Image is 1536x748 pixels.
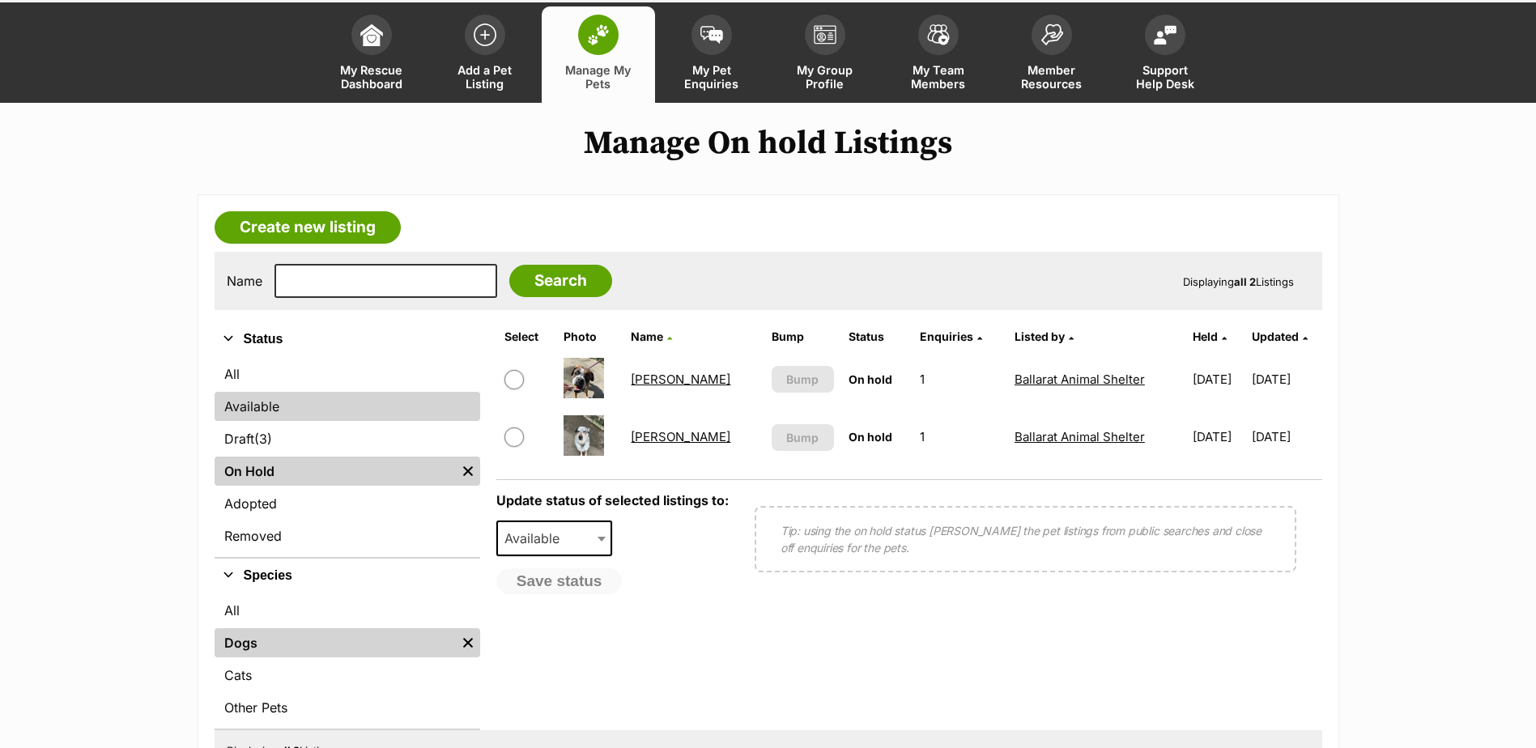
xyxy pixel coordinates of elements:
button: Bump [772,424,835,451]
a: All [215,596,480,625]
img: member-resources-icon-8e73f808a243e03378d46382f2149f9095a855e16c252ad45f914b54edf8863c.svg [1040,23,1063,45]
a: Create new listing [215,211,401,244]
a: Remove filter [456,628,480,657]
a: Draft [215,424,480,453]
span: My Pet Enquiries [675,63,748,91]
a: Ballarat Animal Shelter [1015,429,1145,444]
span: translation missing: en.admin.listings.index.attributes.enquiries [920,329,973,343]
span: Support Help Desk [1129,63,1202,91]
span: Manage My Pets [562,63,635,91]
a: My Group Profile [768,6,882,103]
a: Manage My Pets [542,6,655,103]
span: Name [631,329,663,343]
span: My Team Members [902,63,975,91]
a: Cats [215,661,480,690]
span: My Group Profile [789,63,862,91]
td: [DATE] [1186,409,1250,465]
span: On hold [849,430,892,444]
button: Bump [772,366,835,393]
a: Removed [215,521,480,550]
span: Listed by [1015,329,1065,343]
a: Dogs [215,628,456,657]
a: [PERSON_NAME] [631,372,730,387]
a: Ballarat Animal Shelter [1015,372,1145,387]
th: Photo [557,324,623,350]
img: group-profile-icon-3fa3cf56718a62981997c0bc7e787c4b2cf8bcc04b72c1350f741eb67cf2f40e.svg [814,25,836,45]
span: Add a Pet Listing [449,63,521,91]
td: 1 [913,351,1006,407]
img: team-members-icon-5396bd8760b3fe7c0b43da4ab00e1e3bb1a5d9ba89233759b79545d2d3fc5d0d.svg [927,24,950,45]
img: help-desk-icon-fdf02630f3aa405de69fd3d07c3f3aa587a6932b1a1747fa1d2bba05be0121f9.svg [1154,25,1176,45]
a: My Team Members [882,6,995,103]
span: My Rescue Dashboard [335,63,408,91]
span: On hold [849,372,892,386]
label: Update status of selected listings to: [496,492,729,508]
input: Search [509,265,612,297]
a: Enquiries [920,329,982,343]
button: Status [215,329,480,350]
img: add-pet-listing-icon-0afa8454b4691262ce3f59096e99ab1cd57d4a30225e0717b998d2c9b9846f56.svg [474,23,496,46]
td: 1 [913,409,1006,465]
a: Held [1193,329,1227,343]
img: pet-enquiries-icon-7e3ad2cf08bfb03b45e93fb7055b45f3efa6380592205ae92323e6603595dc1f.svg [700,26,723,44]
label: Name [227,274,262,288]
span: Updated [1252,329,1299,343]
th: Status [842,324,912,350]
a: On Hold [215,457,456,486]
p: Tip: using the on hold status [PERSON_NAME] the pet listings from public searches and close off e... [781,522,1270,556]
span: Bump [786,371,819,388]
a: Add a Pet Listing [428,6,542,103]
span: Available [496,521,613,556]
a: Listed by [1015,329,1074,343]
a: Updated [1252,329,1308,343]
button: Species [215,565,480,586]
a: Other Pets [215,693,480,722]
a: My Rescue Dashboard [315,6,428,103]
a: All [215,359,480,389]
th: Bump [765,324,841,350]
a: Available [215,392,480,421]
div: Species [215,593,480,729]
img: dashboard-icon-eb2f2d2d3e046f16d808141f083e7271f6b2e854fb5c12c21221c1fb7104beca.svg [360,23,383,46]
span: Held [1193,329,1218,343]
a: Remove filter [456,457,480,486]
td: [DATE] [1252,351,1321,407]
span: Bump [786,429,819,446]
td: [DATE] [1186,351,1250,407]
div: Status [215,356,480,557]
span: Available [498,527,576,550]
td: [DATE] [1252,409,1321,465]
img: manage-my-pets-icon-02211641906a0b7f246fdf0571729dbe1e7629f14944591b6c1af311fb30b64b.svg [587,24,610,45]
span: Displaying Listings [1183,275,1294,288]
th: Select [498,324,555,350]
a: Name [631,329,672,343]
strong: all 2 [1234,275,1256,288]
a: Support Help Desk [1108,6,1222,103]
a: My Pet Enquiries [655,6,768,103]
a: [PERSON_NAME] [631,429,730,444]
span: (3) [254,429,272,448]
a: Member Resources [995,6,1108,103]
span: Member Resources [1015,63,1088,91]
button: Save status [496,568,623,594]
a: Adopted [215,489,480,518]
